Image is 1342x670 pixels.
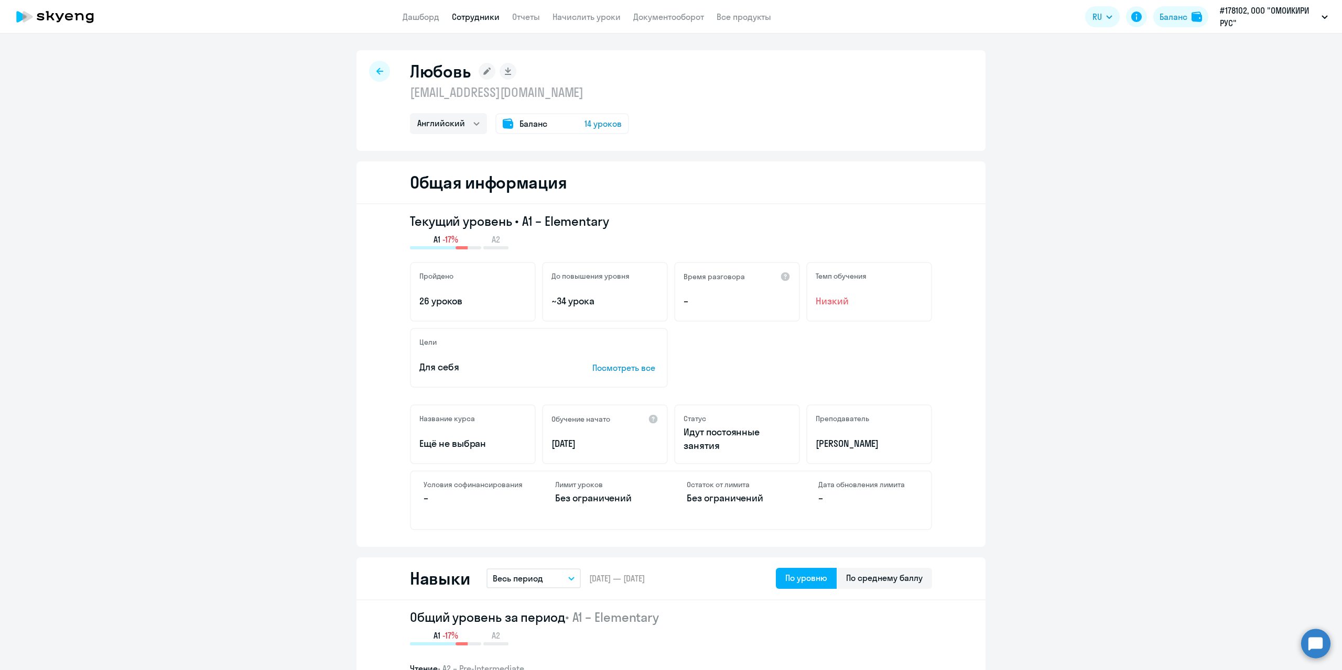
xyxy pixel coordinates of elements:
h5: Пройдено [419,271,453,281]
h3: Текущий уровень • A1 – Elementary [410,213,932,229]
span: A2 [492,630,500,641]
a: Дашборд [403,12,439,22]
h1: Любовь [410,61,470,82]
a: Сотрудники [452,12,500,22]
p: ~34 урока [551,294,658,308]
p: [EMAIL_ADDRESS][DOMAIN_NAME] [410,84,629,101]
h5: Темп обучения [816,271,867,281]
h5: Преподаватель [816,414,869,423]
span: -17% [442,630,458,641]
p: Без ограничений [555,491,655,505]
a: Документооборот [633,12,704,22]
button: #178102, ООО "ОМОИКИРИ РУС" [1215,4,1333,29]
button: Весь период [486,568,581,588]
a: Начислить уроки [553,12,621,22]
p: #178102, ООО "ОМОИКИРИ РУС" [1220,4,1317,29]
p: [PERSON_NAME] [816,437,923,451]
div: По уровню [785,572,827,584]
p: – [424,491,524,505]
h4: Условия софинансирования [424,480,524,489]
button: RU [1085,6,1120,27]
h5: Статус [684,414,706,423]
span: -17% [442,234,458,245]
span: A1 [434,234,440,245]
p: Весь период [493,572,543,585]
span: Баланс [520,117,547,130]
h4: Лимит уроков [555,480,655,489]
p: [DATE] [551,437,658,451]
span: 14 уроков [585,117,622,130]
h5: Название курса [419,414,475,423]
p: – [684,294,791,308]
button: Балансbalance [1153,6,1208,27]
span: A2 [492,234,500,245]
span: • A1 – Elementary [565,609,659,625]
span: [DATE] — [DATE] [589,573,645,584]
p: Ещё не выбран [419,437,526,451]
a: Все продукты [717,12,771,22]
span: A1 [434,630,440,641]
p: 26 уроков [419,294,526,308]
h2: Общая информация [410,172,567,193]
p: Посмотреть все [592,361,658,374]
a: Отчеты [512,12,540,22]
div: По среднему баллу [846,572,923,584]
img: balance [1192,12,1202,22]
h5: Обучение начато [551,414,610,424]
h2: Навыки [410,568,470,589]
p: – [818,491,918,505]
div: Баланс [1160,10,1187,23]
p: Без ограничений [687,491,787,505]
h2: Общий уровень за период [410,609,932,625]
h5: Время разговора [684,272,745,281]
span: RU [1092,10,1102,23]
h4: Дата обновления лимита [818,480,918,489]
p: Для себя [419,360,560,374]
h5: До повышения уровня [551,271,630,281]
h4: Остаток от лимита [687,480,787,489]
span: Низкий [816,294,923,308]
h5: Цели [419,337,437,347]
p: Идут постоянные занятия [684,425,791,453]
